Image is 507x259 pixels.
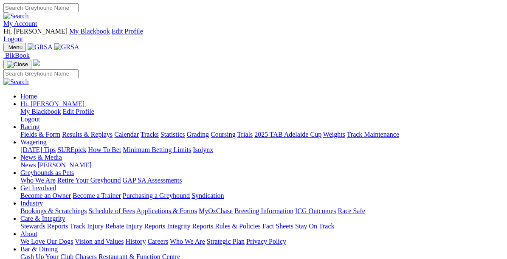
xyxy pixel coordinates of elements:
div: Greyhounds as Pets [20,177,504,184]
div: Wagering [20,146,504,154]
a: My Blackbook [69,28,110,35]
a: Injury Reports [126,222,165,230]
a: Calendar [114,131,139,138]
a: Track Injury Rebate [70,222,124,230]
a: Stay On Track [295,222,334,230]
a: Logout [3,35,23,42]
a: Racing [20,123,39,130]
a: Fields & Form [20,131,60,138]
button: Toggle navigation [3,43,26,52]
a: Become a Trainer [73,192,121,199]
a: News [20,161,36,169]
a: Become an Owner [20,192,71,199]
a: Statistics [161,131,185,138]
a: Who We Are [20,177,56,184]
img: Search [3,78,29,86]
a: Schedule of Fees [88,207,135,214]
a: Stewards Reports [20,222,68,230]
a: Track Maintenance [347,131,399,138]
input: Search [3,3,79,12]
a: About [20,230,37,237]
a: How To Bet [88,146,121,153]
a: SUREpick [57,146,86,153]
a: [DATE] Tips [20,146,56,153]
a: Minimum Betting Limits [123,146,191,153]
a: Wagering [20,138,47,146]
a: Isolynx [193,146,213,153]
span: Menu [8,44,23,51]
a: Greyhounds as Pets [20,169,74,176]
a: Fact Sheets [262,222,293,230]
img: Search [3,12,29,20]
div: Industry [20,207,504,215]
a: Home [20,93,37,100]
span: Hi, [PERSON_NAME] [20,100,84,107]
div: Hi, [PERSON_NAME] [20,108,504,123]
a: My Account [3,20,37,27]
div: Racing [20,131,504,138]
a: Rules & Policies [215,222,261,230]
a: Edit Profile [112,28,143,35]
a: My Blackbook [20,108,61,115]
span: BlkBook [5,52,30,59]
div: News & Media [20,161,504,169]
div: Get Involved [20,192,504,200]
a: Strategic Plan [207,238,245,245]
a: MyOzChase [199,207,233,214]
a: Grading [187,131,209,138]
a: Privacy Policy [246,238,286,245]
a: Trials [237,131,253,138]
a: Retire Your Greyhound [57,177,121,184]
a: GAP SA Assessments [123,177,182,184]
a: Care & Integrity [20,215,65,222]
a: Who We Are [170,238,205,245]
a: Bookings & Scratchings [20,207,87,214]
div: About [20,238,504,245]
a: Weights [323,131,345,138]
a: Logout [20,115,40,123]
img: Close [7,61,28,68]
a: Integrity Reports [167,222,213,230]
img: logo-grsa-white.png [33,59,40,66]
a: Purchasing a Greyhound [123,192,190,199]
a: Industry [20,200,43,207]
div: My Account [3,28,504,43]
a: Hi, [PERSON_NAME] [20,100,86,107]
a: Vision and Values [75,238,124,245]
a: Coursing [211,131,236,138]
a: Tracks [141,131,159,138]
img: GRSA [28,43,53,51]
a: Breeding Information [234,207,293,214]
a: Bar & Dining [20,245,58,253]
a: BlkBook [3,52,30,59]
a: [PERSON_NAME] [37,161,91,169]
img: GRSA [54,43,79,51]
a: Race Safe [338,207,365,214]
button: Toggle navigation [3,60,31,69]
a: ICG Outcomes [295,207,336,214]
input: Search [3,69,79,78]
a: Results & Replays [62,131,113,138]
a: Applications & Forms [136,207,197,214]
a: Syndication [192,192,224,199]
a: History [125,238,146,245]
a: Careers [147,238,168,245]
a: Get Involved [20,184,56,191]
a: Edit Profile [63,108,94,115]
div: Care & Integrity [20,222,504,230]
span: Hi, [PERSON_NAME] [3,28,68,35]
a: We Love Our Dogs [20,238,73,245]
a: 2025 TAB Adelaide Cup [254,131,321,138]
a: News & Media [20,154,62,161]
